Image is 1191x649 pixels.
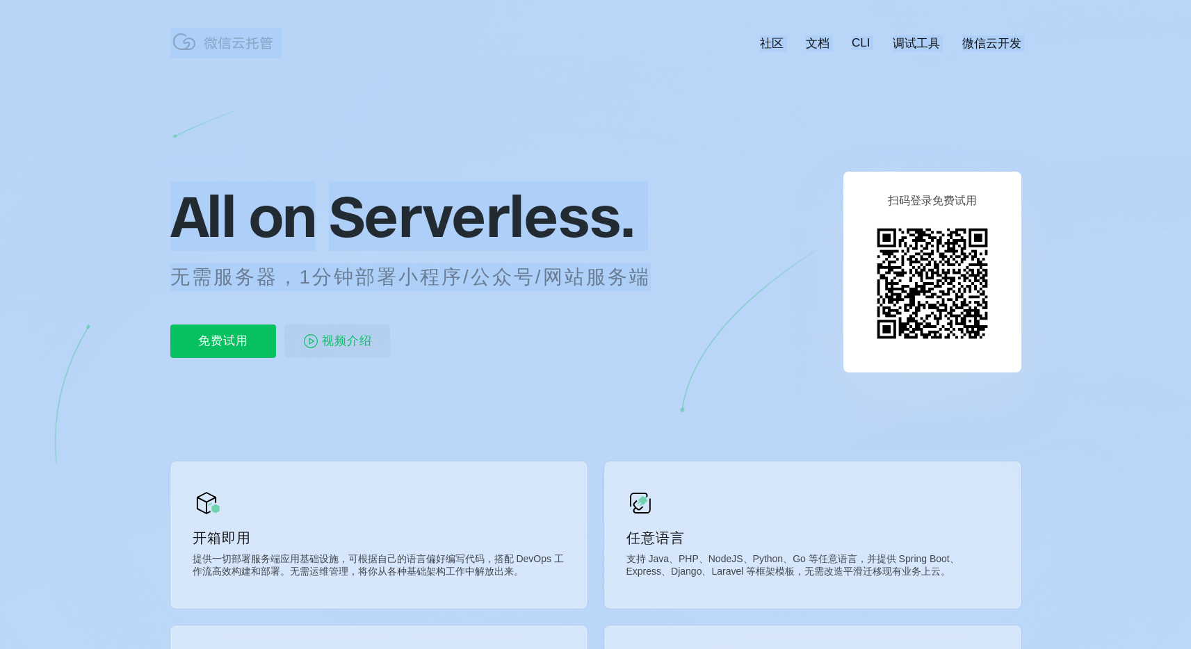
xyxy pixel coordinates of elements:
a: 微信云开发 [962,35,1021,51]
a: 微信云托管 [170,46,282,58]
a: 文档 [806,35,829,51]
p: 扫码登录免费试用 [888,194,977,208]
p: 开箱即用 [193,528,565,548]
a: 调试工具 [893,35,940,51]
p: 无需服务器，1分钟部署小程序/公众号/网站服务端 [170,263,676,291]
span: Serverless. [329,181,634,251]
img: 微信云托管 [170,28,282,56]
p: 任意语言 [626,528,999,548]
p: 免费试用 [170,324,276,358]
img: video_play.svg [302,333,319,350]
span: All on [170,181,316,251]
p: 支持 Java、PHP、NodeJS、Python、Go 等任意语言，并提供 Spring Boot、Express、Django、Laravel 等框架模板，无需改造平滑迁移现有业务上云。 [626,553,999,581]
span: 视频介绍 [322,324,372,358]
a: CLI [852,36,870,50]
a: 社区 [760,35,784,51]
p: 提供一切部署服务端应用基础设施，可根据自己的语言偏好编写代码，搭配 DevOps 工作流高效构建和部署。无需运维管理，将你从各种基础架构工作中解放出来。 [193,553,565,581]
